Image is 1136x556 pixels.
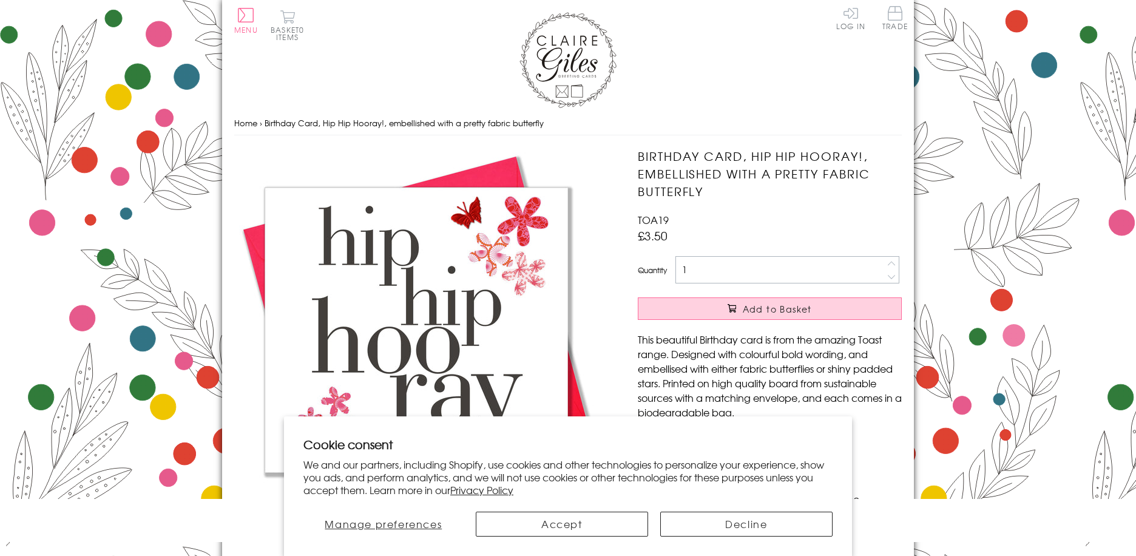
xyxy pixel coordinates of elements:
[450,483,513,497] a: Privacy Policy
[271,10,304,41] button: Basket0 items
[234,8,258,33] button: Menu
[882,6,908,32] a: Trade
[638,212,669,227] span: TOA19
[882,6,908,30] span: Trade
[476,512,648,537] button: Accept
[325,517,442,531] span: Manage preferences
[234,117,257,129] a: Home
[638,265,667,276] label: Quantity
[260,117,262,129] span: ›
[638,227,668,244] span: £3.50
[743,303,812,315] span: Add to Basket
[638,332,902,419] p: This beautiful Birthday card is from the amazing Toast range. Designed with colourful bold wordin...
[836,6,865,30] a: Log In
[638,147,902,200] h1: Birthday Card, Hip Hip Hooray!, embellished with a pretty fabric butterfly
[303,512,464,537] button: Manage preferences
[234,24,258,35] span: Menu
[265,117,544,129] span: Birthday Card, Hip Hip Hooray!, embellished with a pretty fabric butterfly
[276,24,304,42] span: 0 items
[638,297,902,320] button: Add to Basket
[519,12,617,108] img: Claire Giles Greetings Cards
[303,436,833,453] h2: Cookie consent
[234,111,902,136] nav: breadcrumbs
[303,458,833,496] p: We and our partners, including Shopify, use cookies and other technologies to personalize your ex...
[234,147,598,512] img: Birthday Card, Hip Hip Hooray!, embellished with a pretty fabric butterfly
[660,512,833,537] button: Decline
